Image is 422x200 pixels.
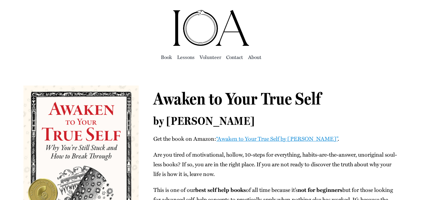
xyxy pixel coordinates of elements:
p: Get the book on Ama­zon: . [153,134,398,144]
nav: Main [23,47,398,67]
a: Book [161,53,172,61]
strong: not for begin­ners [298,186,342,194]
img: Institute of Awakening [172,9,250,47]
span: by [PERSON_NAME] [153,114,255,128]
span: Awaken to Your True Self [153,89,321,109]
p: Are you tired of moti­va­tion­al, hol­low, 10-steps for every­thing, habits-are-the-answer, uno­r... [153,150,398,179]
b: best self help books [195,186,246,194]
a: Con­tact [226,53,243,61]
a: “Awak­en to Your True Self by [PERSON_NAME]” [216,134,338,143]
a: Lessons [177,53,195,61]
a: Vol­un­teer [200,53,221,61]
a: ioa-logo [172,8,250,16]
a: About [248,53,261,61]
